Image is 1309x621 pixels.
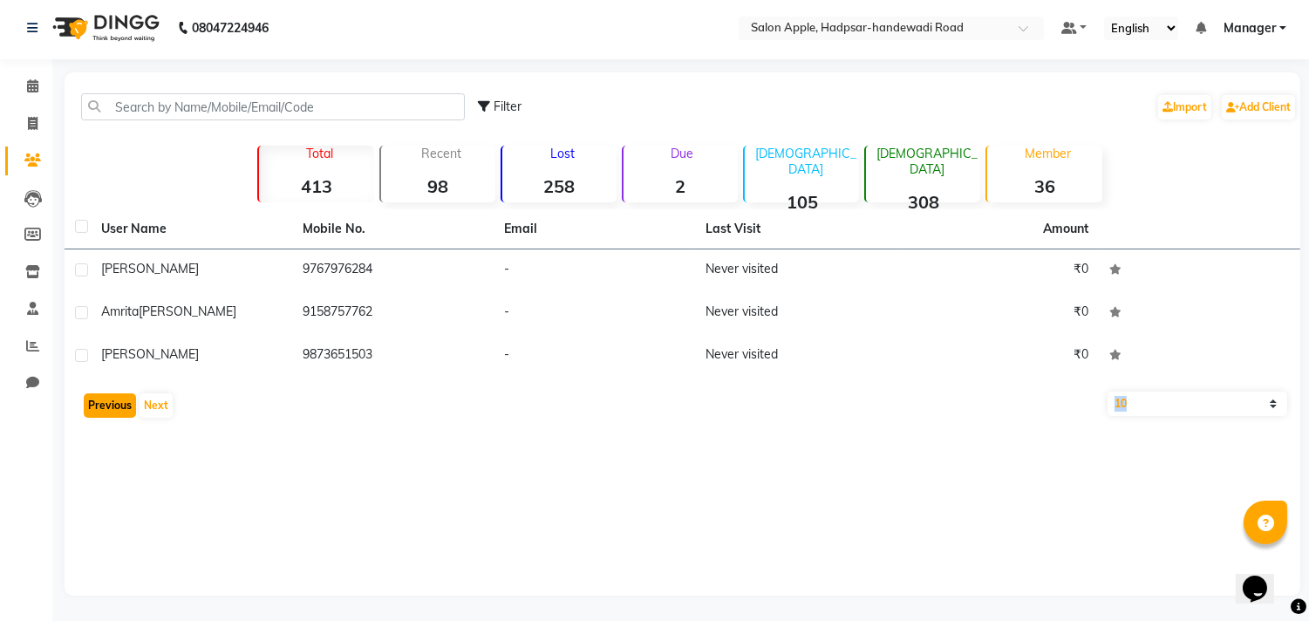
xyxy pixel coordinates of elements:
[1224,19,1276,38] span: Manager
[494,249,695,292] td: -
[388,146,495,161] p: Recent
[91,209,292,249] th: User Name
[494,99,522,114] span: Filter
[1236,551,1292,604] iframe: chat widget
[695,249,897,292] td: Never visited
[292,209,494,249] th: Mobile No.
[752,146,859,177] p: [DEMOGRAPHIC_DATA]
[101,304,139,319] span: Amrita
[494,209,695,249] th: Email
[897,292,1099,335] td: ₹0
[101,261,199,276] span: [PERSON_NAME]
[1222,95,1295,119] a: Add Client
[695,209,897,249] th: Last Visit
[292,292,494,335] td: 9158757762
[509,146,617,161] p: Lost
[695,292,897,335] td: Never visited
[897,249,1099,292] td: ₹0
[84,393,136,418] button: Previous
[897,335,1099,378] td: ₹0
[994,146,1101,161] p: Member
[292,249,494,292] td: 9767976284
[292,335,494,378] td: 9873651503
[873,146,980,177] p: [DEMOGRAPHIC_DATA]
[624,175,738,197] strong: 2
[494,292,695,335] td: -
[1158,95,1211,119] a: Import
[139,304,236,319] span: [PERSON_NAME]
[44,3,164,52] img: logo
[266,146,373,161] p: Total
[695,335,897,378] td: Never visited
[101,346,199,362] span: [PERSON_NAME]
[192,3,269,52] b: 08047224946
[494,335,695,378] td: -
[259,175,373,197] strong: 413
[987,175,1101,197] strong: 36
[140,393,173,418] button: Next
[1033,209,1099,249] th: Amount
[745,191,859,213] strong: 105
[81,93,465,120] input: Search by Name/Mobile/Email/Code
[866,191,980,213] strong: 308
[627,146,738,161] p: Due
[502,175,617,197] strong: 258
[381,175,495,197] strong: 98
